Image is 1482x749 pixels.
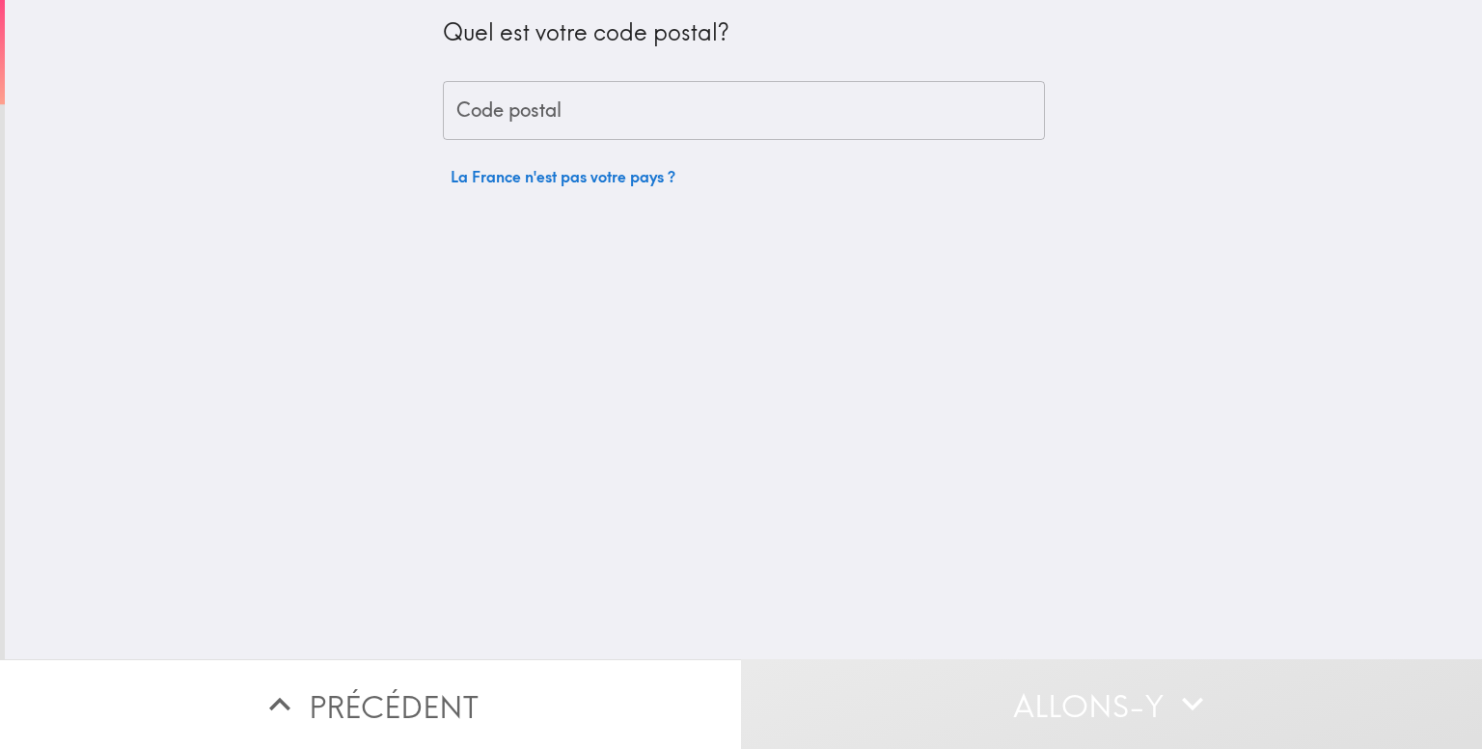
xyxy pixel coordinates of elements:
[451,168,675,187] font: La France n'est pas votre pays ?
[443,17,729,46] font: Quel est votre code postal?
[1013,687,1164,726] font: Allons-y
[309,687,479,726] font: Précédent
[741,659,1482,749] button: Allons-y
[443,155,683,196] button: La France n'est pas votre pays ?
